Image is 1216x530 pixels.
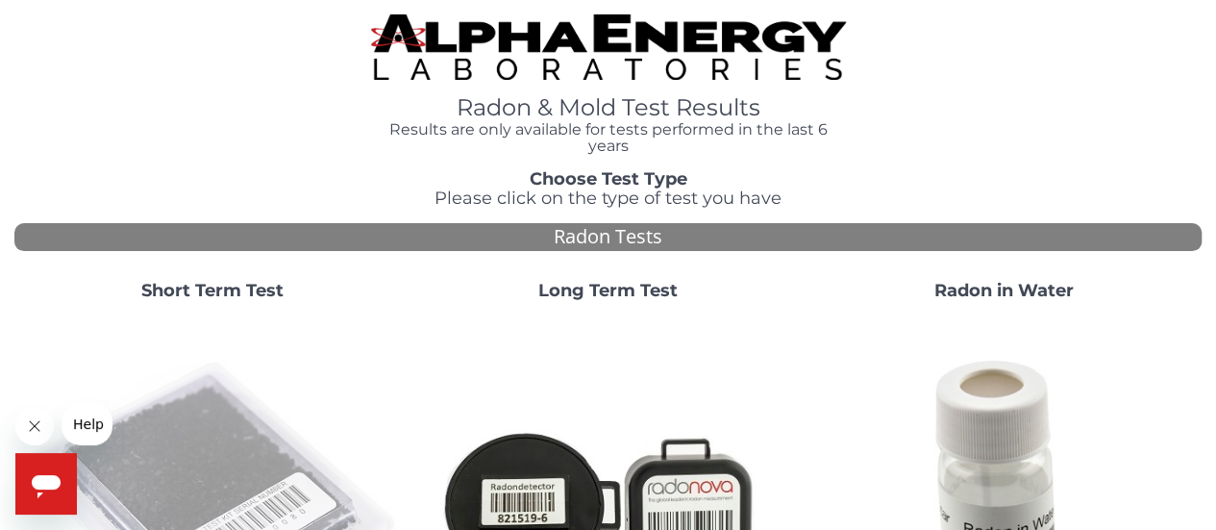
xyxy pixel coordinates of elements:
img: TightCrop.jpg [371,14,846,80]
h1: Radon & Mold Test Results [371,95,846,120]
iframe: Message from company [62,403,112,445]
strong: Short Term Test [141,280,284,301]
strong: Long Term Test [538,280,678,301]
iframe: Close message [15,407,54,445]
h4: Results are only available for tests performed in the last 6 years [371,121,846,155]
span: Please click on the type of test you have [434,188,782,209]
strong: Radon in Water [934,280,1074,301]
strong: Choose Test Type [530,168,687,189]
iframe: Button to launch messaging window [15,453,77,515]
div: Radon Tests [14,223,1202,251]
